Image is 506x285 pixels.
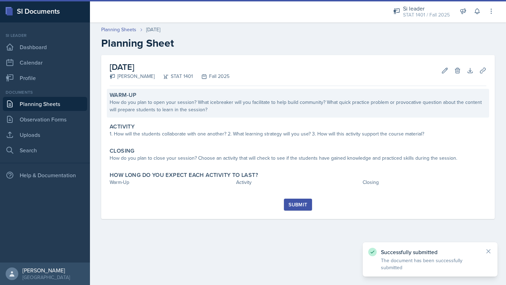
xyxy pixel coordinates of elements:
[110,130,486,138] div: 1. How will the students collaborate with one another? 2. What learning strategy will you use? 3....
[3,32,87,39] div: Si leader
[110,147,135,154] label: Closing
[3,40,87,54] a: Dashboard
[381,248,479,256] p: Successfully submitted
[110,172,258,179] label: How long do you expect each activity to last?
[110,73,155,80] div: [PERSON_NAME]
[22,267,70,274] div: [PERSON_NAME]
[110,92,137,99] label: Warm-Up
[3,112,87,126] a: Observation Forms
[3,55,87,69] a: Calendar
[403,4,450,13] div: Si leader
[3,128,87,142] a: Uploads
[403,11,450,19] div: STAT 1401 / Fall 2025
[3,143,87,157] a: Search
[22,274,70,281] div: [GEOGRAPHIC_DATA]
[101,26,136,33] a: Planning Sheets
[288,202,307,207] div: Submit
[3,97,87,111] a: Planning Sheets
[101,37,495,49] h2: Planning Sheet
[381,257,479,271] p: The document has been successfully submitted
[110,99,486,113] div: How do you plan to open your session? What icebreaker will you facilitate to help build community...
[236,179,360,186] div: Activity
[110,61,229,73] h2: [DATE]
[3,71,87,85] a: Profile
[110,154,486,162] div: How do you plan to close your session? Choose an activity that will check to see if the students ...
[363,179,486,186] div: Closing
[3,168,87,182] div: Help & Documentation
[110,123,135,130] label: Activity
[3,89,87,95] div: Documents
[284,199,312,211] button: Submit
[193,73,229,80] div: Fall 2025
[110,179,233,186] div: Warm-Up
[146,26,160,33] div: [DATE]
[155,73,193,80] div: STAT 1401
